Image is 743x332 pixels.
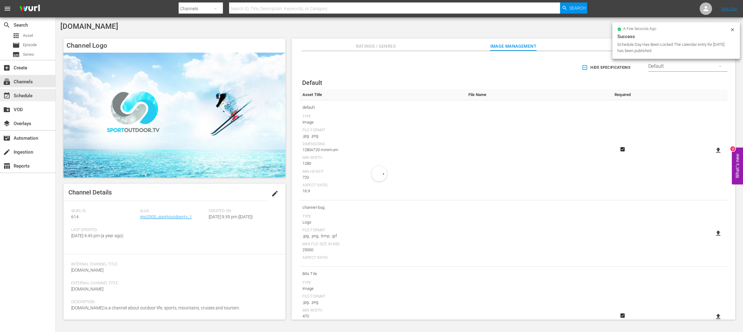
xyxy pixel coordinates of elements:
[3,148,11,156] span: Ingestion
[71,209,137,214] span: Wurl ID:
[15,2,45,16] img: ans4CAIJ8jUAAAAAAAAAAAAAAAAAAAAAAAAgQb4GAAAAAAAAAAAAAAAAAAAAAAAAJMjXAAAAAAAAAAAAAAAAAAAAAAAAgAT5G...
[3,106,11,113] span: VOD
[605,89,640,100] th: Required
[71,233,124,238] span: [DATE] 4:45 pm (a year ago)
[302,214,462,219] div: Type
[3,134,11,142] span: Automation
[580,59,633,76] button: Hide Specifications
[302,270,462,278] span: Bits Tile
[302,147,462,153] div: 1280x720 minimum
[302,281,462,286] div: Type
[3,21,11,29] span: Search
[23,51,34,58] span: Series
[730,146,735,151] div: 2
[619,146,626,152] svg: Required
[63,38,285,53] h4: Channel Logo
[71,286,103,291] span: [DOMAIN_NAME]
[71,281,275,286] span: External Channel Title:
[302,188,462,194] div: 16:9
[617,41,728,54] div: Schedule Day Has Been Locked The calendar entry for [DATE] has been published
[302,294,462,299] div: File Format
[353,42,399,50] span: Ratings / Genres
[71,214,79,219] span: 614
[302,203,462,212] span: channel-bug
[271,190,279,197] span: edit
[302,128,462,133] div: File Format
[302,233,462,239] div: .jpg, .png, .bmp, .gif
[71,300,275,305] span: Description:
[302,228,462,233] div: File Format
[302,256,462,260] div: Aspect Ratio
[299,89,465,100] th: Asset Title
[465,89,605,100] th: File Name
[648,58,728,75] div: Default
[12,32,20,39] span: Asset
[302,174,462,181] div: 720
[3,64,11,72] span: Create
[302,286,462,292] div: Image
[3,162,11,170] span: Reports
[302,142,462,147] div: Dimensions
[3,78,11,85] span: Channels
[68,189,112,196] span: Channel Details
[302,247,462,253] div: 25000
[71,268,103,273] span: [DOMAIN_NAME]
[3,92,11,99] span: Schedule
[721,6,737,11] a: Sign Out
[209,214,253,219] span: [DATE] 9:39 pm ([DATE])
[302,299,462,305] div: .jpg, .png
[23,33,33,39] span: Asset
[302,169,462,174] div: Min Height
[3,120,11,127] span: Overlays
[71,228,137,233] span: Last Updated:
[302,183,462,188] div: Aspect Ratio
[302,133,462,139] div: .jpg, .png
[209,209,274,214] span: Created On:
[4,5,11,12] span: menu
[302,219,462,225] div: Logo
[302,103,462,111] span: default
[302,242,462,247] div: Max File Size In Kbs
[302,313,462,319] div: 470
[12,41,20,49] span: Episode
[140,209,206,214] span: Slug:
[302,308,462,313] div: Min Width
[23,42,37,48] span: Episode
[302,114,462,119] div: Type
[302,79,322,86] span: Default
[140,214,192,219] a: gto2000_sportoutdoortv_1
[12,51,20,58] span: Series
[71,262,275,267] span: Internal Channel Title:
[560,2,587,14] button: Search
[60,22,118,31] span: [DOMAIN_NAME]
[267,186,282,201] button: edit
[302,160,462,167] div: 1280
[569,2,586,14] span: Search
[617,33,735,40] div: Success
[623,27,656,32] span: a few seconds ago
[583,64,630,71] span: Hide Specifications
[619,313,626,318] svg: Required
[732,148,743,185] button: Open Feedback Widget
[490,42,537,50] span: Image Management
[71,305,240,310] span: [DOMAIN_NAME] is a channel about outdoor life, sports, mountains, cruises and tourism.
[302,119,462,125] div: Image
[63,53,285,177] img: SportOutdoor.TV
[302,155,462,160] div: Min Width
